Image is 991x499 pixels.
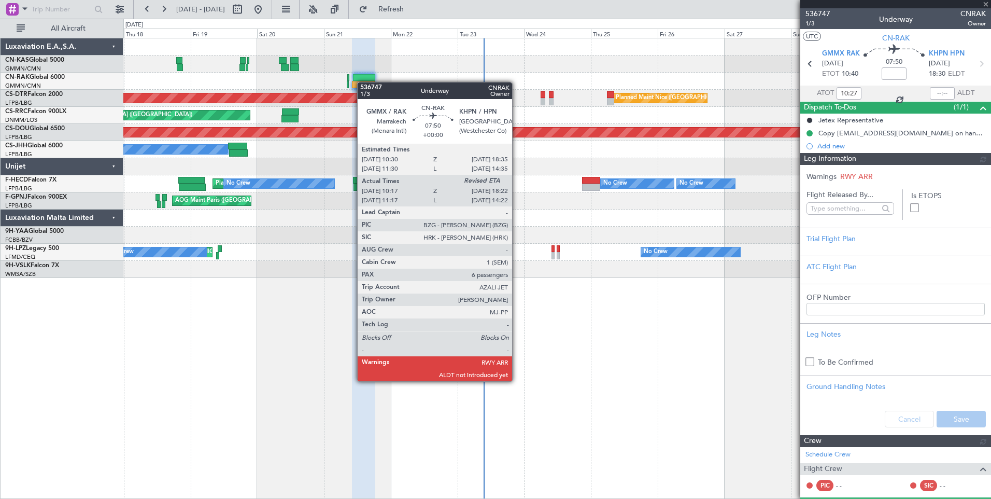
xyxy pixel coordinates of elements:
div: No Crew [603,176,627,191]
span: ATOT [817,88,834,99]
a: LFPB/LBG [5,202,32,210]
span: F-GPNJ [5,194,27,200]
span: CS-DTR [5,91,27,98]
div: No Crew [679,176,703,191]
div: Wed 24 [524,29,591,38]
span: 536747 [805,8,830,19]
span: CN-KAS [5,57,29,63]
a: 9H-LPZLegacy 500 [5,245,59,252]
span: GMMX RAK [822,49,860,59]
span: Refresh [370,6,413,13]
div: Jetex Representative [818,116,883,124]
button: All Aircraft [11,20,112,37]
span: ALDT [957,88,974,99]
span: 1/3 [805,19,830,28]
span: CS-RRC [5,108,27,115]
span: (1/1) [954,102,969,113]
div: No Crew [226,176,250,191]
a: LFPB/LBG [5,150,32,158]
span: CNRAK [960,8,986,19]
div: Planned Maint Nice ([GEOGRAPHIC_DATA]) [616,90,731,106]
span: 10:40 [842,69,858,79]
a: WMSA/SZB [5,270,36,278]
div: Add new [817,142,986,150]
div: Thu 25 [591,29,658,38]
div: Fri 26 [658,29,725,38]
span: 07:50 [886,57,902,67]
span: CS-DOU [5,126,30,132]
span: [DATE] - [DATE] [176,5,225,14]
a: LFPB/LBG [5,133,32,141]
div: Planned Maint [GEOGRAPHIC_DATA] ([GEOGRAPHIC_DATA]) [216,176,379,191]
div: Mon 22 [391,29,458,38]
a: CN-RAKGlobal 6000 [5,74,65,80]
div: Sun 21 [324,29,391,38]
span: Dispatch To-Dos [804,102,856,114]
span: CN-RAK [882,33,910,44]
div: Fri 19 [191,29,258,38]
a: FCBB/BZV [5,236,33,244]
a: LFPB/LBG [5,99,32,107]
div: Sun 28 [791,29,858,38]
div: AOG Maint Paris ([GEOGRAPHIC_DATA]) [175,193,284,209]
span: CN-RAK [5,74,30,80]
a: LFMD/CEQ [5,253,35,261]
span: [DATE] [929,59,950,69]
div: AOG Maint Cannes (Mandelieu) [421,244,504,260]
span: 9H-YAA [5,228,29,234]
a: F-GPNJFalcon 900EX [5,194,67,200]
a: GMMN/CMN [5,65,41,73]
div: Underway [879,14,913,25]
span: F-HECD [5,177,28,183]
div: No Crew [644,244,668,260]
input: Trip Number [32,2,91,17]
a: CN-KASGlobal 5000 [5,57,64,63]
a: DNMM/LOS [5,116,37,124]
span: 9H-LPZ [5,245,26,252]
div: Thu 18 [124,29,191,38]
span: CS-JHH [5,143,27,149]
span: [DATE] [822,59,843,69]
a: CS-RRCFalcon 900LX [5,108,66,115]
a: CS-JHHGlobal 6000 [5,143,63,149]
div: Copy [EMAIL_ADDRESS][DOMAIN_NAME] on handling requests [818,129,986,137]
a: 9H-YAAGlobal 5000 [5,228,64,234]
span: 18:30 [929,69,945,79]
span: KHPN HPN [929,49,965,59]
button: Refresh [354,1,416,18]
a: CS-DTRFalcon 2000 [5,91,63,98]
button: UTC [803,32,821,41]
div: [DATE] [125,21,143,30]
span: 9H-VSLK [5,262,31,269]
a: F-HECDFalcon 7X [5,177,56,183]
span: ELDT [948,69,965,79]
div: Sat 27 [725,29,791,38]
div: Sat 20 [257,29,324,38]
div: Tue 23 [458,29,525,38]
div: No Crew [371,193,395,209]
a: CS-DOUGlobal 6500 [5,126,65,132]
span: ETOT [822,69,839,79]
a: 9H-VSLKFalcon 7X [5,262,59,269]
span: All Aircraft [27,25,109,32]
a: GMMN/CMN [5,82,41,90]
a: LFPB/LBG [5,185,32,192]
span: Owner [960,19,986,28]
